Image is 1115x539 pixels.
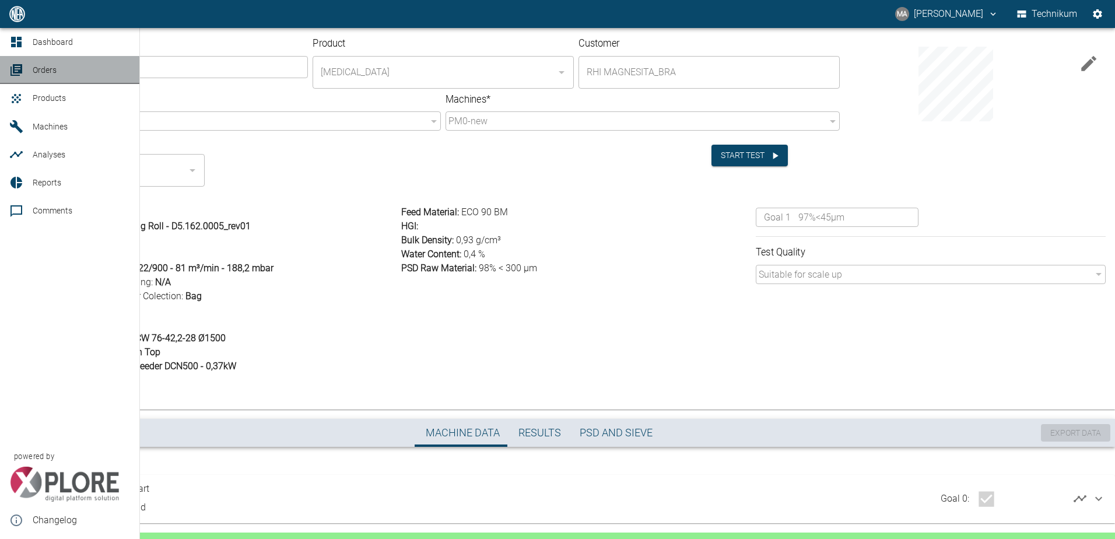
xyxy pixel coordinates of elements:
[33,93,66,103] span: Products
[121,346,160,358] span: Open Top
[121,123,130,132] a: new /machines
[711,145,788,166] button: Start test
[8,6,26,22] img: logo
[51,275,397,289] span: Filter Element Dedusting :
[130,482,213,496] p: Start
[33,150,65,159] span: Analyses
[51,331,397,345] span: Powder Collection :
[580,426,653,440] span: PSD and Sieve
[33,65,57,75] span: Orders
[121,150,130,160] a: new /analyses/list/0
[51,205,397,219] p: Initial Configuration
[711,135,840,166] div: Start test
[51,289,397,303] span: Filter Element Powder Colection :
[456,235,501,246] span: 0,93 g/cm³
[51,317,397,331] span: Dedusting :
[48,57,307,76] input: Order Number
[461,206,508,218] span: ECO 90 BM
[51,359,397,373] span: Dosing System :
[401,249,461,260] span: Water Content :
[756,265,1106,284] div: Suitable for scale up
[51,247,397,261] span: Purge Fan :
[893,3,1000,24] button: mateus.andrade@neuman-esser.com.br
[578,37,774,51] label: Customer
[756,245,1018,259] label: Test Quality
[47,37,243,51] label: Order Number *
[47,92,342,106] label: Test field *
[129,332,226,344] span: PCW 76-42,2-28 Ø1500
[94,262,274,274] span: Fan VBR-622/900 - 81 m³/min - 188,2 mbar
[37,452,1110,470] h5: PM0-new
[33,37,73,47] span: Dashboard
[401,206,459,218] span: Feed Material :
[1087,3,1108,24] button: Settings
[33,206,72,215] span: Comments
[14,451,54,462] span: powered by
[1073,492,1087,506] svg: Open Analysis
[941,492,969,506] p: Goal 0 :
[844,47,1067,121] div: Copy to clipboard
[51,261,397,275] span: Main Fan :
[313,37,509,51] label: Product
[111,220,251,232] span: Grinding Roll - D5.162.0005_rev01
[446,92,741,106] label: Machines *
[446,111,840,131] div: PM0-new
[117,360,236,372] span: Belt Feeder DCN500 - 0,37kW
[401,220,418,232] span: HGI :
[1015,3,1080,24] button: Technikum
[33,122,68,131] span: Machines
[47,111,441,131] div: [GEOGRAPHIC_DATA]
[155,276,171,288] span: N/A
[33,475,1115,523] div: Test 1StartEndGoal 0:Open Analysis
[130,501,213,514] p: End
[51,219,397,233] span: Grinding Tool :
[33,513,130,527] span: Changelog
[1068,487,1092,510] button: Open Analysis
[584,61,835,83] input: no customer
[33,178,61,187] span: Reports
[9,467,120,502] img: Xplore Logo
[51,233,397,247] span: Air intake cooler :
[51,303,397,317] span: Air Recirculation :
[401,262,476,274] span: PSD Raw Material :
[185,290,202,302] span: Bag
[518,426,561,440] span: Results
[51,345,397,359] span: Classifier Wheel :
[464,249,485,260] span: 0,4 %
[416,419,509,447] button: Machine Data
[479,262,537,274] span: 98% < 300 µm
[401,235,454,246] span: Bulk Density :
[895,7,909,21] div: MA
